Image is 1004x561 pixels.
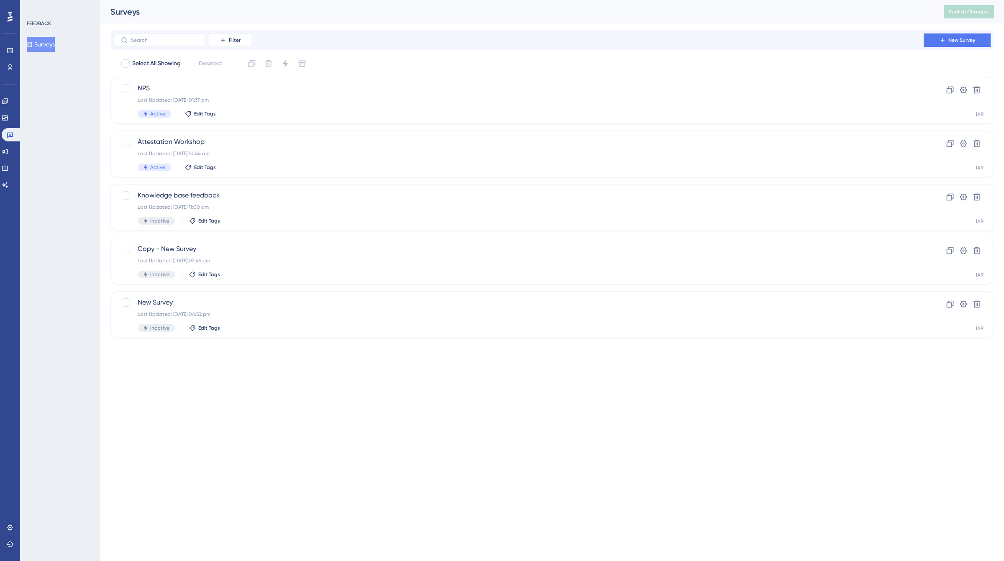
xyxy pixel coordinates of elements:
span: Edit Tags [194,164,216,171]
span: Active [150,110,165,117]
span: Edit Tags [198,325,220,331]
span: Publish Changes [949,8,989,15]
span: Inactive [150,218,169,224]
span: Edit Tags [198,218,220,224]
span: Copy - New Survey [138,244,900,254]
div: IAR [976,218,984,225]
button: Filter [209,33,251,47]
button: Surveys [27,37,55,52]
div: Last Updated: [DATE] 01:37 pm [138,97,900,103]
span: Knowledge base feedback [138,190,900,200]
button: Edit Tags [185,164,216,171]
span: Inactive [150,271,169,278]
div: IAR [976,164,984,171]
button: Edit Tags [189,325,220,331]
button: Edit Tags [189,218,220,224]
span: Select All Showing [132,59,181,69]
div: Last Updated: [DATE] 02:49 pm [138,257,900,264]
div: IAR [976,111,984,118]
span: Deselect [199,59,222,69]
span: Edit Tags [198,271,220,278]
div: Surveys [110,6,923,18]
span: Filter [229,37,241,44]
input: Search [131,37,199,43]
div: Last Updated: [DATE] 11:00 am [138,204,900,210]
button: Edit Tags [189,271,220,278]
div: IAR [976,272,984,278]
div: Last Updated: [DATE] 10:44 am [138,150,900,157]
span: NPS [138,83,900,93]
span: New Survey [948,37,975,44]
span: Edit Tags [194,110,216,117]
span: Active [150,164,165,171]
button: Edit Tags [185,110,216,117]
span: New Survey [138,297,900,307]
button: Publish Changes [944,5,994,18]
span: Inactive [150,325,169,331]
div: IAR [976,325,984,332]
span: Attestation Workshop [138,137,900,147]
div: Last Updated: [DATE] 04:52 pm [138,311,900,318]
button: New Survey [924,33,991,47]
button: Deselect [191,56,230,71]
div: FEEDBACK [27,20,51,27]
